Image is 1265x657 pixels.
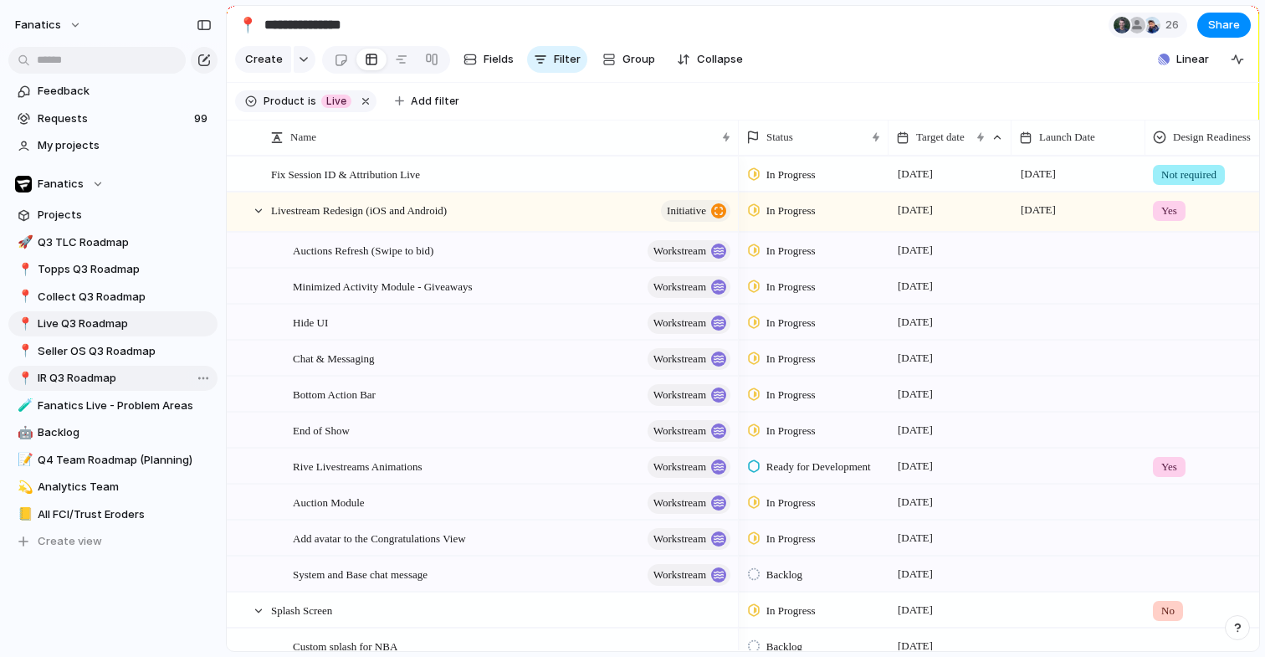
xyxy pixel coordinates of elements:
[318,92,355,110] button: Live
[38,452,212,469] span: Q4 Team Roadmap (Planning)
[894,564,937,584] span: [DATE]
[293,456,423,475] span: Rive Livestreams Animations
[1161,167,1216,183] span: Not required
[554,51,581,68] span: Filter
[8,366,218,391] a: 📍IR Q3 Roadmap
[18,260,29,280] div: 📍
[766,531,816,547] span: In Progress
[38,110,189,127] span: Requests
[766,567,802,583] span: Backlog
[653,311,706,335] span: workstream
[648,528,730,550] button: workstream
[648,420,730,442] button: workstream
[18,233,29,252] div: 🚀
[38,424,212,441] span: Backlog
[293,564,428,583] span: System and Base chat message
[894,456,937,476] span: [DATE]
[894,200,937,220] span: [DATE]
[766,639,802,655] span: Backlog
[8,311,218,336] div: 📍Live Q3 Roadmap
[38,176,84,192] span: Fanatics
[1161,603,1175,619] span: No
[18,396,29,415] div: 🧪
[484,51,514,68] span: Fields
[238,13,257,36] div: 📍
[653,347,706,371] span: workstream
[293,276,472,295] span: Minimized Activity Module - Giveaways
[894,240,937,260] span: [DATE]
[916,129,965,146] span: Target date
[1197,13,1251,38] button: Share
[766,495,816,511] span: In Progress
[15,506,32,523] button: 📒
[15,316,32,332] button: 📍
[8,257,218,282] a: 📍Topps Q3 Roadmap
[648,564,730,586] button: workstream
[653,455,706,479] span: workstream
[271,164,420,183] span: Fix Session ID & Attribution Live
[894,528,937,548] span: [DATE]
[894,600,937,620] span: [DATE]
[766,387,816,403] span: In Progress
[894,636,937,656] span: [DATE]
[38,479,212,495] span: Analytics Team
[1161,203,1177,219] span: Yes
[1173,129,1251,146] span: Design Readiness
[411,94,459,109] span: Add filter
[15,398,32,414] button: 🧪
[18,315,29,334] div: 📍
[8,502,218,527] div: 📒All FCI/Trust Eroders
[15,479,32,495] button: 💫
[697,51,743,68] span: Collapse
[18,505,29,524] div: 📒
[8,106,218,131] a: Requests99
[622,51,655,68] span: Group
[15,343,32,360] button: 📍
[894,420,937,440] span: [DATE]
[245,51,283,68] span: Create
[8,172,218,197] button: Fanatics
[8,203,218,228] a: Projects
[766,243,816,259] span: In Progress
[648,456,730,478] button: workstream
[8,230,218,255] a: 🚀Q3 TLC Roadmap
[648,276,730,298] button: workstream
[8,285,218,310] a: 📍Collect Q3 Roadmap
[8,12,90,38] button: fanatics
[648,384,730,406] button: workstream
[894,276,937,296] span: [DATE]
[235,46,291,73] button: Create
[18,287,29,306] div: 📍
[8,339,218,364] a: 📍Seller OS Q3 Roadmap
[293,240,433,259] span: Auctions Refresh (Swipe to bid)
[1017,200,1060,220] span: [DATE]
[15,17,61,33] span: fanatics
[653,527,706,551] span: workstream
[648,348,730,370] button: workstream
[457,46,520,73] button: Fields
[648,492,730,514] button: workstream
[894,384,937,404] span: [DATE]
[293,492,365,511] span: Auction Module
[653,275,706,299] span: workstream
[38,234,212,251] span: Q3 TLC Roadmap
[766,129,793,146] span: Status
[1151,47,1216,72] button: Linear
[293,384,376,403] span: Bottom Action Bar
[293,636,397,655] span: Custom splash for NBA
[18,341,29,361] div: 📍
[1017,164,1060,184] span: [DATE]
[18,478,29,497] div: 💫
[667,199,706,223] span: initiative
[271,200,447,219] span: Livestream Redesign (iOS and Android)
[38,83,212,100] span: Feedback
[8,393,218,418] a: 🧪Fanatics Live - Problem Areas
[648,240,730,262] button: workstream
[38,261,212,278] span: Topps Q3 Roadmap
[18,369,29,388] div: 📍
[653,239,706,263] span: workstream
[894,348,937,368] span: [DATE]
